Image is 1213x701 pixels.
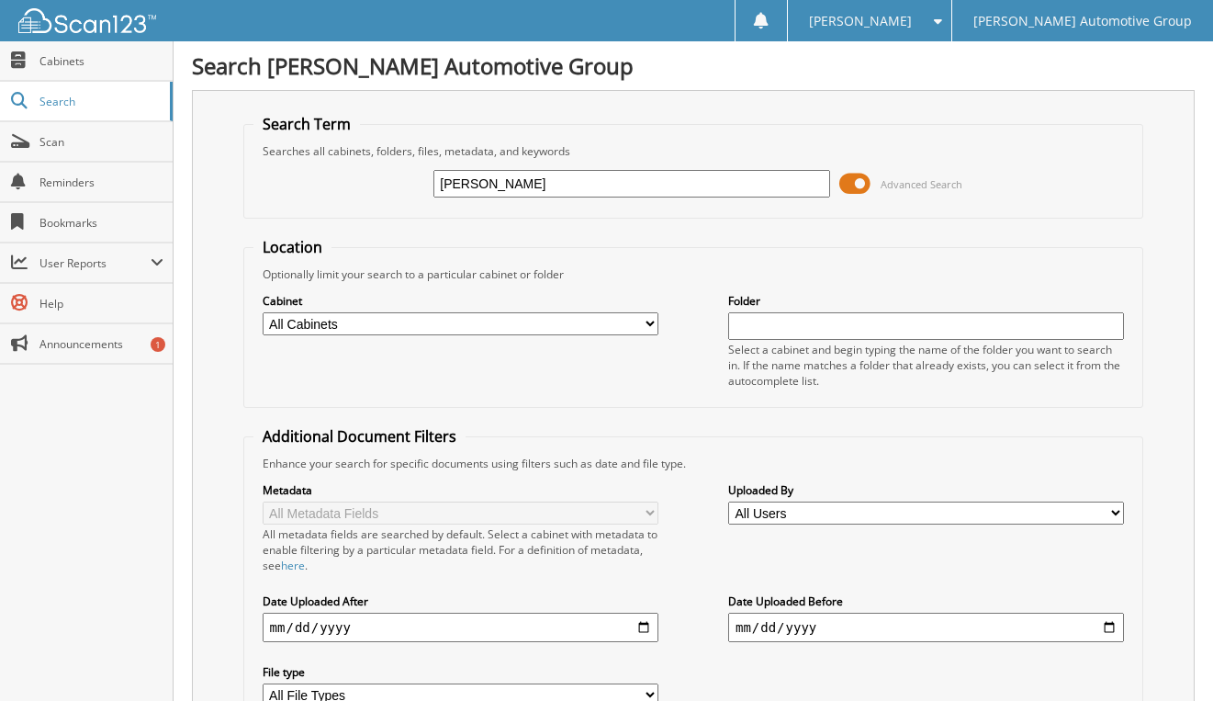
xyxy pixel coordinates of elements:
span: Advanced Search [881,177,962,191]
h1: Search [PERSON_NAME] Automotive Group [192,51,1195,81]
span: [PERSON_NAME] [809,16,912,27]
legend: Additional Document Filters [253,426,466,447]
span: Reminders [39,175,163,190]
span: Announcements [39,336,163,352]
span: Search [39,94,161,109]
legend: Location [253,237,331,257]
label: Metadata [263,482,658,498]
img: scan123-logo-white.svg [18,8,156,33]
div: 1 [151,337,165,352]
div: Searches all cabinets, folders, files, metadata, and keywords [253,143,1134,159]
label: Date Uploaded After [263,594,658,609]
span: Cabinets [39,53,163,69]
label: Uploaded By [728,482,1124,498]
span: Scan [39,134,163,150]
div: All metadata fields are searched by default. Select a cabinet with metadata to enable filtering b... [263,526,658,573]
legend: Search Term [253,114,360,134]
span: User Reports [39,255,151,271]
a: here [281,558,305,573]
label: File type [263,664,658,680]
span: Bookmarks [39,215,163,231]
iframe: Chat Widget [1121,613,1213,701]
input: start [263,613,658,642]
input: end [728,613,1124,642]
span: Help [39,296,163,311]
label: Folder [728,293,1124,309]
div: Optionally limit your search to a particular cabinet or folder [253,266,1134,282]
div: Enhance your search for specific documents using filters such as date and file type. [253,456,1134,471]
div: Select a cabinet and begin typing the name of the folder you want to search in. If the name match... [728,342,1124,389]
label: Cabinet [263,293,658,309]
span: [PERSON_NAME] Automotive Group [973,16,1192,27]
label: Date Uploaded Before [728,594,1124,609]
